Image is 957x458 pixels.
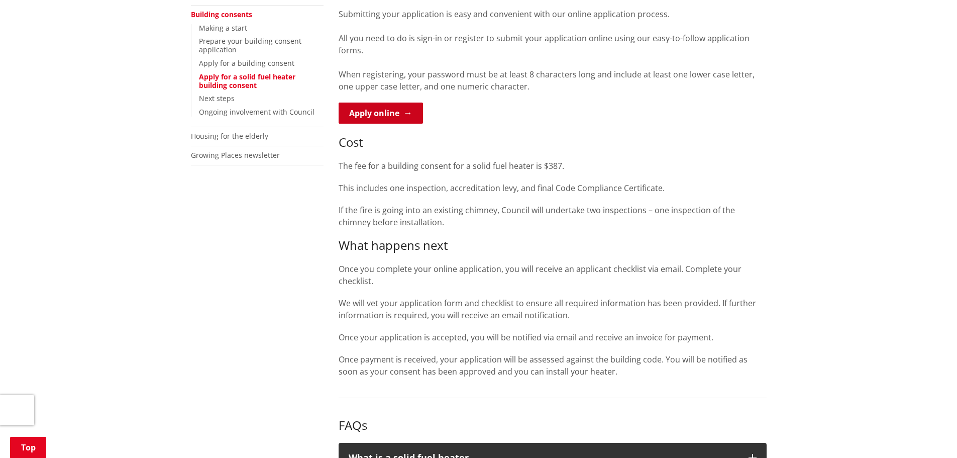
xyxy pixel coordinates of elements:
[199,94,235,103] a: Next steps
[199,36,301,54] a: Prepare your building consent application
[911,416,947,452] iframe: Messenger Launcher
[199,23,247,33] a: Making a start
[199,58,294,68] a: Apply for a building consent
[339,135,767,150] h3: Cost
[339,103,423,124] a: Apply online
[199,72,295,90] a: Apply for a solid fuel heater building consent​
[339,182,767,194] p: This includes one inspection, accreditation levy, and final Code Compliance Certificate. ​
[339,297,767,321] p: We will vet your application form and checklist to ensure all required information has been provi...
[339,238,767,253] h3: What happens next
[339,32,767,56] div: All you need to do is sign-in or register to submit your application online using our easy-to-fol...
[191,131,268,141] a: Housing for the elderly
[191,10,252,19] a: Building consents
[339,68,767,93] p: When registering, your password must be at least 8 characters long and include at least one lower...
[10,437,46,458] a: Top
[339,204,767,228] p: If the fire is going into an existing chimney, Council will undertake two inspections – one inspe...
[339,160,767,172] p: The fee for a building consent for a solid fuel heater is $387.
[339,418,767,433] h3: FAQs
[191,150,280,160] a: Growing Places newsletter
[339,8,767,20] div: Submitting your application is easy and convenient with our online application process.​
[339,353,767,378] p: Once payment is received, your application will be assessed against the building code. You will b...
[199,107,314,117] a: Ongoing involvement with Council
[339,331,767,343] p: Once your application is accepted, you will be notified via email and receive an invoice for paym...
[339,263,767,287] p: Once you complete your online application, you will receive an applicant checklist via email. Com...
